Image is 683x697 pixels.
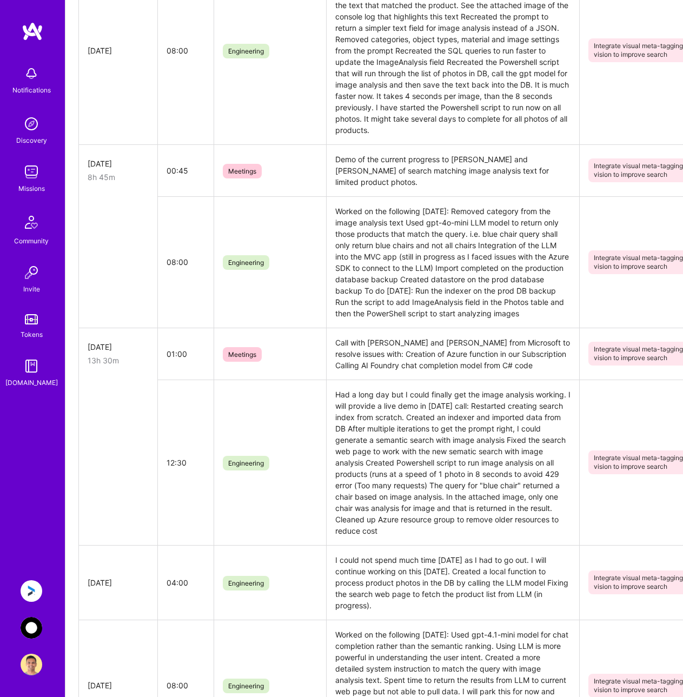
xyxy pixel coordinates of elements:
[88,355,149,366] div: 13h 30m
[326,196,579,328] td: Worked on the following [DATE]: Removed category from the image analysis text Used gpt-4o-mini LL...
[157,196,214,328] td: 08:00
[326,328,579,380] td: Call with [PERSON_NAME] and [PERSON_NAME] from Microsoft to resolve issues with: Creation of Azur...
[16,135,47,146] div: Discovery
[223,44,269,58] span: Engineering
[5,377,58,388] div: [DOMAIN_NAME]
[223,576,269,590] span: Engineering
[22,22,43,41] img: logo
[157,380,214,545] td: 12:30
[157,545,214,620] td: 04:00
[18,183,45,194] div: Missions
[223,347,262,362] span: Meetings
[18,580,45,602] a: Anguleris: BIMsmart AI MVP
[88,341,149,353] div: [DATE]
[21,161,42,183] img: teamwork
[223,164,262,178] span: Meetings
[21,329,43,340] div: Tokens
[25,314,38,324] img: tokens
[18,654,45,675] a: User Avatar
[21,654,42,675] img: User Avatar
[21,355,42,377] img: guide book
[18,617,45,639] a: AnyTeam: Team for AI-Powered Sales Platform
[326,545,579,620] td: I could not spend much time [DATE] as I had to go out. I will continue working on this [DATE]. Cr...
[88,45,149,56] div: [DATE]
[88,577,149,588] div: [DATE]
[326,144,579,196] td: Demo of the current progress to [PERSON_NAME] and [PERSON_NAME] of search matching image analysis...
[21,617,42,639] img: AnyTeam: Team for AI-Powered Sales Platform
[21,580,42,602] img: Anguleris: BIMsmart AI MVP
[157,144,214,196] td: 00:45
[88,158,149,169] div: [DATE]
[88,171,149,183] div: 8h 45m
[223,679,269,693] span: Engineering
[223,456,269,470] span: Engineering
[12,84,51,96] div: Notifications
[157,328,214,380] td: 01:00
[23,283,40,295] div: Invite
[14,235,49,247] div: Community
[88,680,149,691] div: [DATE]
[21,63,42,84] img: bell
[18,209,44,235] img: Community
[21,262,42,283] img: Invite
[326,380,579,545] td: Had a long day but I could finally get the image analysis working. I will provide a live demo in ...
[21,113,42,135] img: discovery
[223,255,269,270] span: Engineering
